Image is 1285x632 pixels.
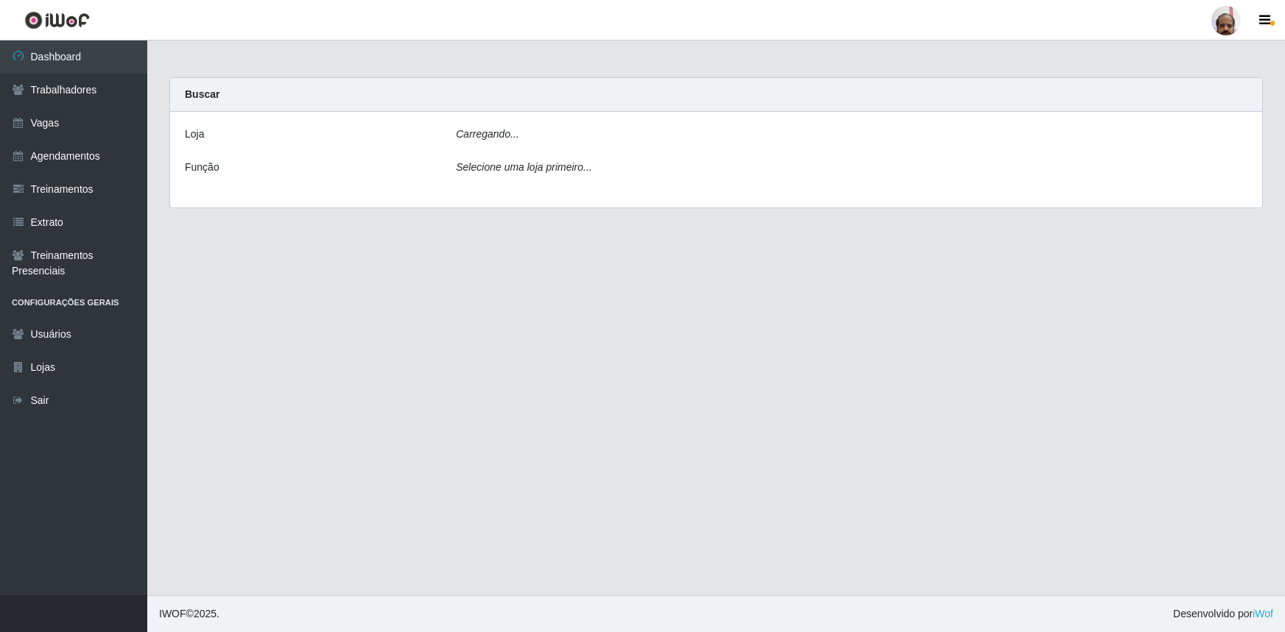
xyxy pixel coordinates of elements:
[24,11,90,29] img: CoreUI Logo
[185,160,219,175] label: Função
[1253,608,1273,619] a: iWof
[159,606,219,622] span: © 2025 .
[159,608,186,619] span: IWOF
[456,128,519,140] i: Carregando...
[456,161,591,173] i: Selecione uma loja primeiro...
[1173,606,1273,622] span: Desenvolvido por
[185,88,219,100] strong: Buscar
[185,127,204,142] label: Loja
